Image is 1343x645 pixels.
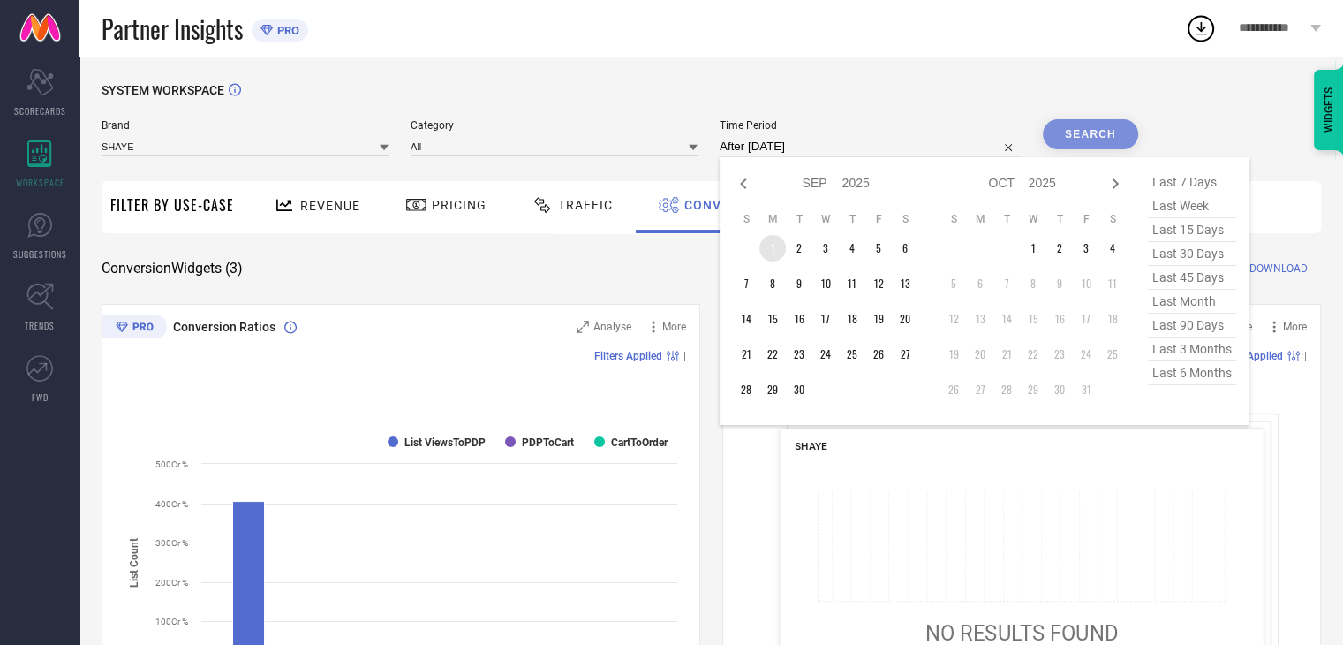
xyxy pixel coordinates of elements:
span: last 90 days [1148,314,1236,338]
td: Fri Oct 31 2025 [1073,376,1099,403]
td: Mon Sep 15 2025 [759,306,786,332]
td: Fri Sep 05 2025 [865,235,892,262]
span: Analyse [593,321,631,333]
span: Category [411,119,698,132]
td: Mon Oct 13 2025 [967,306,993,332]
td: Tue Oct 28 2025 [993,376,1020,403]
td: Thu Oct 09 2025 [1046,270,1073,297]
span: SUGGESTIONS [13,247,67,261]
span: More [662,321,686,333]
td: Sun Sep 21 2025 [733,341,759,368]
span: WORKSPACE [16,176,64,189]
span: FWD [32,391,49,404]
text: 400Cr % [155,499,188,509]
span: Conversion Widgets ( 3 ) [102,260,243,277]
td: Fri Oct 17 2025 [1073,306,1099,332]
td: Tue Oct 07 2025 [993,270,1020,297]
td: Thu Sep 25 2025 [839,341,865,368]
td: Mon Oct 27 2025 [967,376,993,403]
td: Sat Sep 20 2025 [892,306,918,332]
td: Wed Oct 08 2025 [1020,270,1046,297]
th: Saturday [892,212,918,226]
td: Sun Sep 14 2025 [733,306,759,332]
th: Tuesday [993,212,1020,226]
span: SCORECARDS [14,104,66,118]
td: Sat Sep 13 2025 [892,270,918,297]
th: Thursday [1046,212,1073,226]
text: 300Cr % [155,538,188,548]
td: Tue Sep 02 2025 [786,235,812,262]
th: Sunday [940,212,967,226]
td: Fri Oct 10 2025 [1073,270,1099,297]
span: Revenue [300,199,360,213]
span: Conversion Ratios [173,320,275,334]
td: Tue Oct 14 2025 [993,306,1020,332]
td: Tue Sep 23 2025 [786,341,812,368]
td: Wed Sep 10 2025 [812,270,839,297]
div: Open download list [1185,12,1217,44]
td: Wed Oct 01 2025 [1020,235,1046,262]
text: List ViewsToPDP [404,436,486,449]
td: Thu Oct 16 2025 [1046,306,1073,332]
td: Wed Sep 17 2025 [812,306,839,332]
td: Fri Oct 24 2025 [1073,341,1099,368]
span: SYSTEM WORKSPACE [102,83,224,97]
div: Next month [1105,173,1126,194]
span: last 45 days [1148,266,1236,290]
td: Wed Oct 22 2025 [1020,341,1046,368]
span: SHAYE [795,440,827,452]
div: Previous month [733,173,754,194]
th: Monday [759,212,786,226]
span: Traffic [558,198,613,212]
td: Thu Sep 04 2025 [839,235,865,262]
td: Mon Oct 20 2025 [967,341,993,368]
text: 100Cr % [155,617,188,626]
td: Fri Sep 26 2025 [865,341,892,368]
td: Sun Sep 28 2025 [733,376,759,403]
td: Mon Sep 08 2025 [759,270,786,297]
td: Mon Oct 06 2025 [967,270,993,297]
td: Fri Sep 12 2025 [865,270,892,297]
span: Filters Applied [594,350,662,362]
span: Pricing [432,198,487,212]
th: Wednesday [812,212,839,226]
td: Mon Sep 29 2025 [759,376,786,403]
td: Tue Sep 30 2025 [786,376,812,403]
span: Time Period [720,119,1021,132]
td: Wed Oct 15 2025 [1020,306,1046,332]
td: Tue Sep 09 2025 [786,270,812,297]
td: Tue Oct 21 2025 [993,341,1020,368]
td: Tue Sep 16 2025 [786,306,812,332]
text: PDPToCart [522,436,574,449]
td: Sun Oct 19 2025 [940,341,967,368]
td: Thu Sep 18 2025 [839,306,865,332]
text: 200Cr % [155,578,188,588]
span: last month [1148,290,1236,314]
td: Sun Sep 07 2025 [733,270,759,297]
span: | [1304,350,1307,362]
tspan: List Count [128,537,140,587]
td: Sat Oct 18 2025 [1099,306,1126,332]
td: Sun Oct 12 2025 [940,306,967,332]
th: Sunday [733,212,759,226]
td: Sun Oct 05 2025 [940,270,967,297]
span: last week [1148,194,1236,218]
td: Sat Oct 25 2025 [1099,341,1126,368]
span: DOWNLOAD [1249,260,1308,277]
div: Premium [102,315,167,342]
span: last 3 months [1148,338,1236,361]
td: Sat Sep 06 2025 [892,235,918,262]
span: last 30 days [1148,242,1236,266]
span: TRENDS [25,319,55,332]
td: Sat Oct 04 2025 [1099,235,1126,262]
th: Friday [865,212,892,226]
input: Select time period [720,136,1021,157]
td: Fri Sep 19 2025 [865,306,892,332]
th: Monday [967,212,993,226]
td: Thu Oct 23 2025 [1046,341,1073,368]
th: Wednesday [1020,212,1046,226]
td: Wed Sep 03 2025 [812,235,839,262]
td: Fri Oct 03 2025 [1073,235,1099,262]
span: Conversion [684,198,770,212]
text: 500Cr % [155,459,188,469]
